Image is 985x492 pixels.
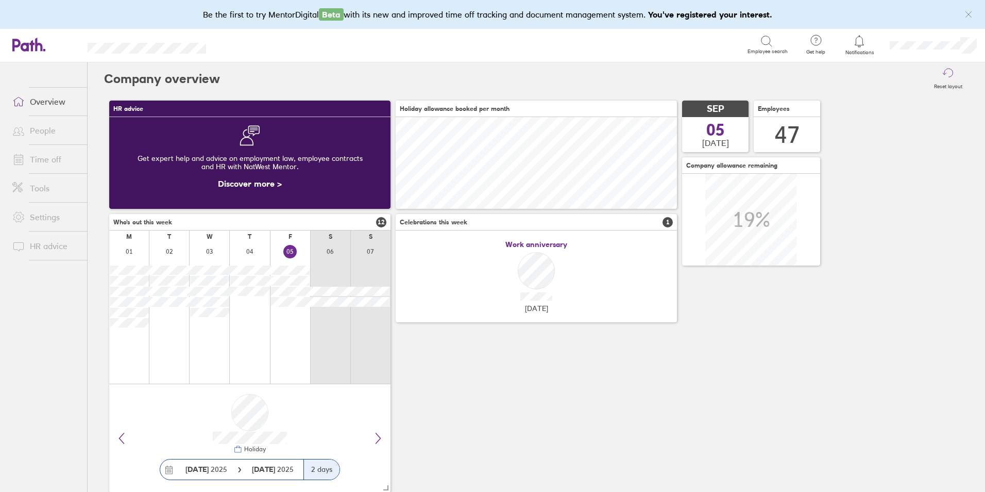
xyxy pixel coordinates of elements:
span: SEP [707,104,724,114]
a: People [4,120,87,141]
span: Employees [758,105,790,112]
span: Who's out this week [113,219,172,226]
label: Reset layout [928,80,969,90]
span: Work anniversary [505,240,567,249]
a: Overview [4,91,87,112]
span: Beta [319,8,344,21]
div: T [167,233,171,240]
span: Company allowance remaining [686,162,777,169]
span: 05 [706,122,725,138]
span: 12 [376,217,386,227]
div: 2 days [303,460,339,480]
div: Holiday [242,446,266,453]
div: F [288,233,292,240]
span: 2025 [252,465,294,473]
a: Settings [4,207,87,227]
div: W [207,233,213,240]
strong: [DATE] [252,465,277,474]
div: T [248,233,251,240]
div: Be the first to try MentorDigital with its new and improved time off tracking and document manage... [203,8,783,21]
span: 1 [663,217,673,227]
span: Employee search [748,48,788,55]
a: Notifications [843,34,876,56]
span: 2025 [185,465,227,473]
span: Notifications [843,50,876,56]
button: Reset layout [928,62,969,95]
span: [DATE] [702,138,729,147]
div: 47 [775,122,800,148]
span: [DATE] [525,304,548,313]
a: Time off [4,149,87,170]
span: Get help [799,49,833,55]
div: S [329,233,332,240]
h2: Company overview [104,62,220,95]
div: M [126,233,132,240]
div: Search [234,40,260,49]
span: Holiday allowance booked per month [400,105,510,112]
strong: [DATE] [185,465,209,474]
div: S [369,233,372,240]
a: Discover more > [218,178,282,189]
span: HR advice [113,105,143,112]
a: Tools [4,178,87,199]
a: HR advice [4,236,87,256]
div: Get expert help and advice on employment law, employee contracts and HR with NatWest Mentor. [117,146,382,179]
span: Celebrations this week [400,219,467,226]
b: You've registered your interest. [648,9,772,20]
